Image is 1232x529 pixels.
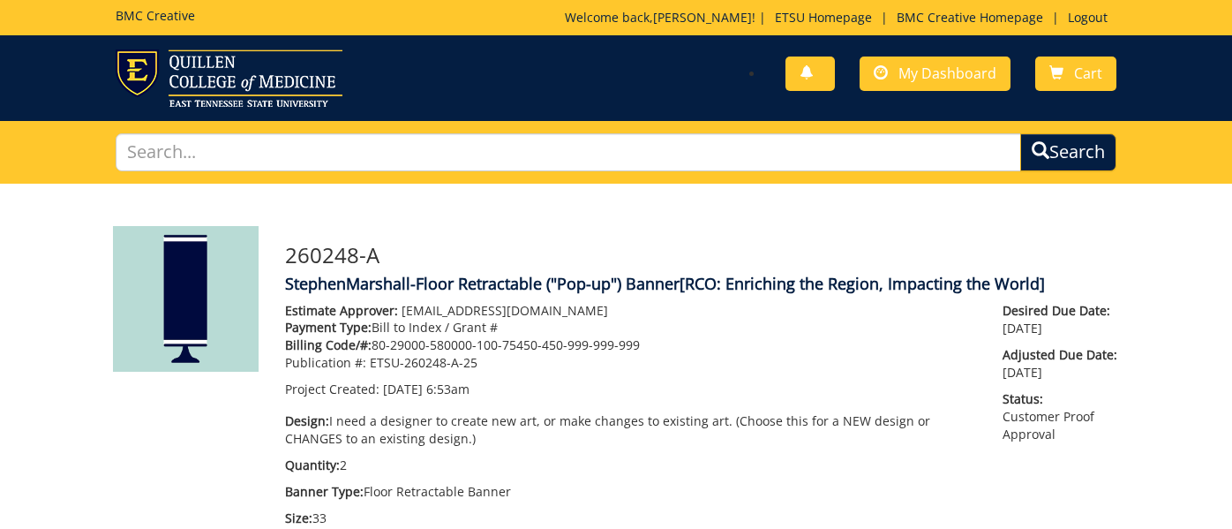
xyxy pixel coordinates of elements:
[1003,346,1119,364] span: Adjusted Due Date:
[1074,64,1102,83] span: Cart
[1003,390,1119,443] p: Customer Proof Approval
[898,64,996,83] span: My Dashboard
[860,57,1010,91] a: My Dashboard
[113,226,259,372] img: Product featured image
[285,276,1119,293] h4: StephenMarshall-Floor Retractable ("Pop-up") Banner
[1003,302,1119,320] span: Desired Due Date:
[1003,302,1119,337] p: [DATE]
[383,381,470,397] span: [DATE] 6:53am
[285,381,379,397] span: Project Created:
[285,457,340,473] span: Quantity:
[285,319,976,336] p: Bill to Index / Grant #
[680,273,1045,294] span: [RCO: Enriching the Region, Impacting the World]
[116,49,342,107] img: ETSU logo
[116,133,1020,171] input: Search...
[285,510,312,526] span: Size:
[285,336,976,354] p: 80-29000-580000-100-75450-450-999-999-999
[285,483,364,500] span: Banner Type:
[285,483,976,501] p: Floor Retractable Banner
[285,302,398,319] span: Estimate Approver:
[285,412,976,448] p: I need a designer to create new art, or make changes to existing art. (Choose this for a NEW desi...
[285,354,366,371] span: Publication #:
[1059,9,1116,26] a: Logout
[653,9,752,26] a: [PERSON_NAME]
[1003,390,1119,408] span: Status:
[116,9,195,22] h5: BMC Creative
[1035,57,1116,91] a: Cart
[1020,133,1116,171] button: Search
[285,319,372,336] span: Payment Type:
[888,9,1052,26] a: BMC Creative Homepage
[285,302,976,320] p: [EMAIL_ADDRESS][DOMAIN_NAME]
[766,9,881,26] a: ETSU Homepage
[285,510,976,527] p: 33
[285,336,372,353] span: Billing Code/#:
[565,9,1116,26] p: Welcome back, ! | | |
[285,244,1119,267] h3: 260248-A
[285,412,329,429] span: Design:
[285,457,976,474] p: 2
[370,354,477,371] span: ETSU-260248-A-25
[1003,346,1119,382] p: [DATE]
